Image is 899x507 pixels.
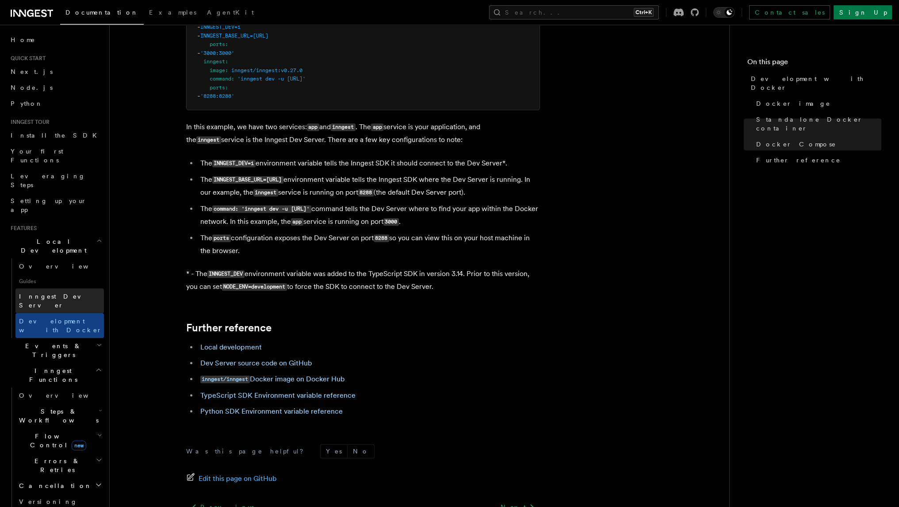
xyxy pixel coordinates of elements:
span: Examples [149,9,196,16]
button: Errors & Retries [15,453,104,478]
a: Development with Docker [15,313,104,338]
span: - [197,33,200,39]
span: Flow Control [15,432,97,449]
code: app [371,123,383,131]
span: Node.js [11,84,53,91]
span: Development with Docker [19,318,102,334]
button: Search...Ctrl+K [489,5,659,19]
a: Overview [15,388,104,403]
button: Local Development [7,234,104,258]
a: Further reference [186,322,272,334]
span: Local Development [7,237,96,255]
kbd: Ctrl+K [634,8,654,17]
code: INNGEST_DEV [207,270,245,278]
span: Setting up your app [11,197,87,213]
span: '8288:8288' [200,93,234,99]
span: Overview [19,263,110,270]
code: inngest [253,189,278,196]
button: Cancellation [15,478,104,494]
button: Inngest Functions [7,363,104,388]
a: Further reference [753,152,881,168]
span: Standalone Docker container [756,115,881,133]
span: Inngest Dev Server [19,293,95,309]
a: Next.js [7,64,104,80]
span: new [72,441,86,450]
button: Flow Controlnew [15,428,104,453]
a: Leveraging Steps [7,168,104,193]
span: image [210,67,225,73]
button: No [348,445,374,458]
button: Steps & Workflows [15,403,104,428]
code: 8288 [374,234,389,242]
a: Sign Up [834,5,892,19]
span: Inngest Functions [7,366,96,384]
a: Examples [144,3,202,24]
span: Versioning [19,498,77,505]
a: Standalone Docker container [753,111,881,136]
code: command: 'inngest dev -u [URL]' [212,205,311,213]
button: Yes [321,445,347,458]
a: Edit this page on GitHub [186,472,277,485]
code: inngest [331,123,356,131]
li: The configuration exposes the Dev Server on port so you can view this on your host machine in the... [198,232,540,257]
span: Install the SDK [11,132,102,139]
a: Docker image [753,96,881,111]
span: ports [210,41,225,47]
span: inngest/inngest:v0.27.0 [231,67,302,73]
span: INNGEST_BASE_URL=[URL] [200,33,268,39]
a: AgentKit [202,3,259,24]
a: Development with Docker [747,71,881,96]
a: Node.js [7,80,104,96]
span: Features [7,225,37,232]
span: : [225,41,228,47]
span: Cancellation [15,481,92,490]
span: Docker Compose [756,140,836,149]
span: Quick start [7,55,46,62]
code: 8288 [358,189,374,196]
code: app [291,218,303,226]
a: Docker Compose [753,136,881,152]
span: Guides [15,274,104,288]
span: Your first Functions [11,148,63,164]
span: - [197,24,200,30]
code: ports [212,234,231,242]
span: Documentation [65,9,138,16]
a: Your first Functions [7,143,104,168]
span: Leveraging Steps [11,173,85,188]
span: Errors & Retries [15,457,96,474]
button: Toggle dark mode [713,7,735,18]
span: AgentKit [207,9,254,16]
span: command [210,76,231,82]
span: : [231,76,234,82]
code: inngest/inngest [200,376,250,383]
div: Local Development [7,258,104,338]
code: NODE_ENV=development [222,283,287,291]
button: Events & Triggers [7,338,104,363]
code: INNGEST_DEV=1 [212,160,256,167]
span: - [197,93,200,99]
a: Setting up your app [7,193,104,218]
span: Events & Triggers [7,342,96,359]
span: : [225,58,228,65]
p: Was this page helpful? [186,447,310,456]
span: : [225,67,228,73]
span: ports [210,84,225,91]
a: Home [7,32,104,48]
span: Edit this page on GitHub [199,472,277,485]
span: '3000:3000' [200,50,234,56]
span: Overview [19,392,110,399]
code: app [307,123,319,131]
span: Python [11,100,43,107]
code: INNGEST_BASE_URL=[URL] [212,176,283,184]
span: Further reference [756,156,841,165]
span: Docker image [756,99,830,108]
a: Python [7,96,104,111]
span: Next.js [11,68,53,75]
span: Development with Docker [751,74,881,92]
a: Local development [200,343,262,351]
span: - [197,50,200,56]
a: Inngest Dev Server [15,288,104,313]
span: Steps & Workflows [15,407,99,425]
li: The environment variable tells the Inngest SDK where the Dev Server is running. In our example, t... [198,173,540,199]
span: Inngest tour [7,119,50,126]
